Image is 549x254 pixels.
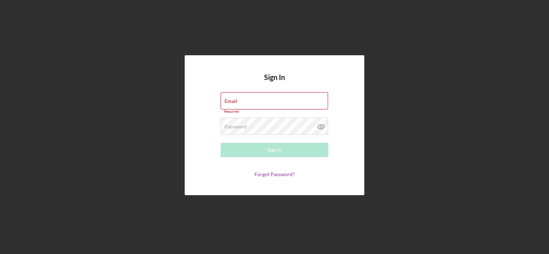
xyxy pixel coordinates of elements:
label: Password [225,124,246,130]
div: Required [221,109,328,114]
div: Sign In [267,143,282,157]
a: Forgot Password? [254,171,295,177]
label: Email [225,98,237,104]
h4: Sign In [264,73,285,92]
button: Sign In [221,143,328,157]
